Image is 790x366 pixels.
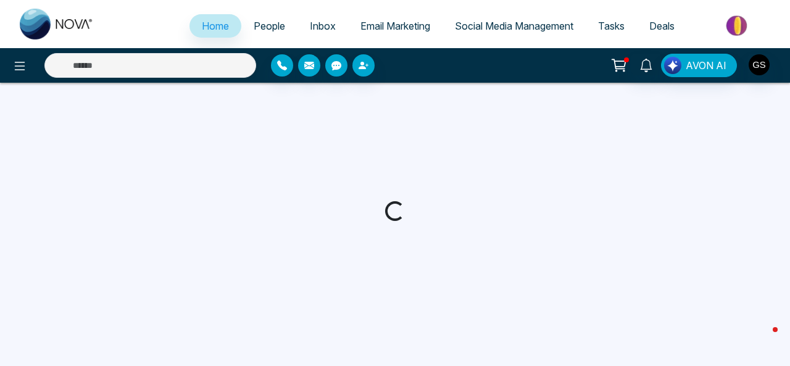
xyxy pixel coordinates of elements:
a: Home [189,14,241,38]
a: Deals [637,14,687,38]
img: Lead Flow [664,57,681,74]
a: Inbox [297,14,348,38]
span: Email Marketing [360,20,430,32]
span: Home [202,20,229,32]
img: Nova CRM Logo [20,9,94,40]
a: Email Marketing [348,14,443,38]
span: AVON AI [686,58,726,73]
button: AVON AI [661,54,737,77]
a: Tasks [586,14,637,38]
span: Inbox [310,20,336,32]
span: Tasks [598,20,625,32]
span: Social Media Management [455,20,573,32]
iframe: Intercom live chat [748,324,778,354]
img: Market-place.gif [693,12,783,40]
a: Social Media Management [443,14,586,38]
a: People [241,14,297,38]
span: People [254,20,285,32]
span: Deals [649,20,675,32]
img: User Avatar [749,54,770,75]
